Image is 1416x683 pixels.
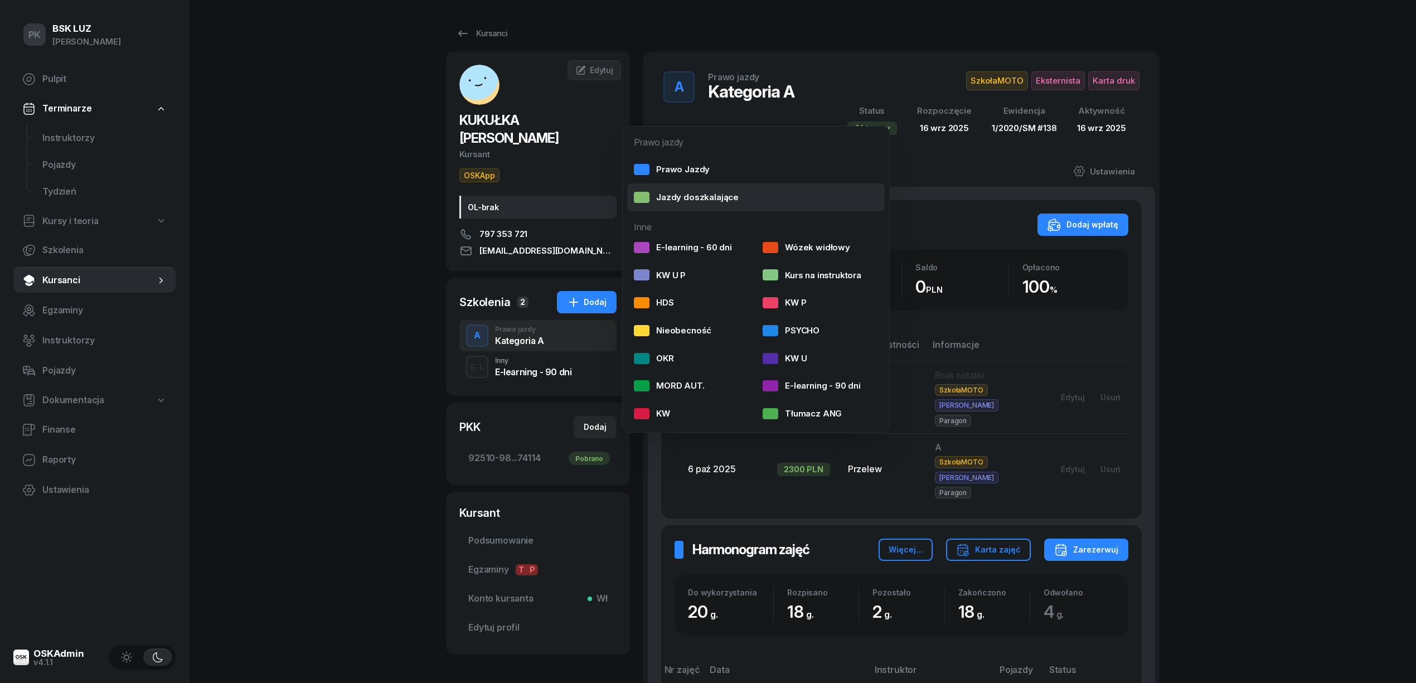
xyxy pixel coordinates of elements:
div: Usuń [1100,393,1121,402]
div: Szkolenia [459,294,511,310]
span: Paragon [935,487,971,498]
small: g. [806,609,814,620]
a: Raporty [13,447,176,473]
span: 18 [787,602,819,622]
div: Dodaj [567,296,607,309]
button: APrawo jazdyKategoria A [459,320,617,351]
span: 4 [1044,602,1070,622]
span: Ustawienia [42,483,167,497]
span: Podsumowanie [468,534,608,548]
div: Prawo jazdy [627,131,885,156]
span: Pulpit [42,72,167,86]
a: 797 353 721 [459,227,617,241]
span: Tydzień [42,185,167,199]
button: E-L [466,356,488,378]
a: Instruktorzy [33,125,176,152]
span: 797 353 721 [479,227,527,241]
span: Eksternista [1031,71,1085,90]
div: KW U P [634,268,686,283]
span: Kursanci [42,273,156,288]
div: Prawo jazdy [708,72,759,81]
div: Wózek widłowy [763,240,850,255]
button: A [663,71,695,103]
div: Jazdy doszkalające [634,190,739,205]
div: Opłacono [1022,263,1116,272]
small: g. [977,609,985,620]
small: PLN [926,284,943,295]
div: Kurs na instruktora [763,268,861,283]
span: Brak notatki [935,370,984,381]
div: Aktywność [1077,104,1126,118]
img: logo-xs@2x.png [13,650,29,665]
button: SzkołaMOTOEksternistaKarta druk [966,71,1139,90]
span: Instruktorzy [42,333,167,348]
div: Ewidencja [992,104,1057,118]
span: 2 [872,602,898,622]
small: % [1050,284,1058,295]
div: Edytuj [1061,464,1085,474]
a: Kursanci [446,22,517,45]
a: Pojazdy [33,152,176,178]
a: Kursanci [13,267,176,294]
span: Pojazdy [42,364,167,378]
button: Dodaj [557,291,617,313]
span: Kursy i teoria [42,214,99,229]
div: Edytuj [1061,393,1085,402]
a: Podsumowanie [459,527,617,554]
th: Informacje [926,337,1044,361]
span: Konto kursanta [468,592,608,606]
button: Dodaj wpłatę [1037,214,1128,236]
span: [EMAIL_ADDRESS][DOMAIN_NAME] [479,244,617,258]
button: Dodaj [574,416,617,438]
div: Zarezerwuj [1054,543,1118,556]
div: Nieobecność [634,323,711,338]
span: KUKUŁKA [PERSON_NAME] [459,112,559,146]
div: Do wykorzystania [688,588,773,597]
span: 6 paź 2025 [688,463,735,474]
span: Edytuj [590,65,613,75]
div: Prawo jazdy [495,326,544,333]
span: [PERSON_NAME] [935,472,998,483]
button: Zarezerwuj [1044,539,1128,561]
div: Saldo [915,263,1008,272]
div: v4.1.1 [33,658,84,666]
button: Karta zajęć [946,539,1031,561]
small: g. [1056,609,1064,620]
span: Paragon [935,415,971,427]
span: 16 wrz 2025 [920,123,969,133]
div: Zakończono [958,588,1030,597]
span: OSKApp [459,168,500,182]
div: Odwołano [1044,588,1115,597]
div: Rozpoczęcie [917,104,972,118]
span: SzkołaMOTO [966,71,1028,90]
div: Dodaj wpłatę [1048,218,1118,231]
div: [PERSON_NAME] [52,35,121,49]
div: E-learning - 90 dni [763,379,861,393]
div: A [469,326,485,345]
div: 0 [915,277,1008,297]
div: Prawo Jazdy [634,162,710,177]
span: Pojazdy [42,158,167,172]
div: 16 wrz 2025 [1077,121,1126,135]
span: Dokumentacja [42,393,104,408]
span: PK [28,30,41,40]
div: 100 [1022,277,1116,297]
div: Więcej... [889,543,923,556]
span: Finanse [42,423,167,437]
div: MORD AUT. [634,379,705,393]
button: E-LInnyE-learning - 90 dni [459,351,617,382]
span: T [516,564,527,575]
button: Usuń [1093,388,1128,406]
button: A [466,324,488,347]
a: Tydzień [33,178,176,205]
span: Instruktorzy [42,131,167,146]
div: Kategoria A [708,81,794,101]
div: Tłumacz ANG [763,406,842,421]
span: [PERSON_NAME] [935,399,998,411]
div: A [670,76,688,98]
a: Szkolenia [13,237,176,264]
a: EgzaminyTP [459,556,617,583]
button: Usuń [1093,460,1128,478]
span: P [527,564,538,575]
button: Edytuj [1053,460,1093,478]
